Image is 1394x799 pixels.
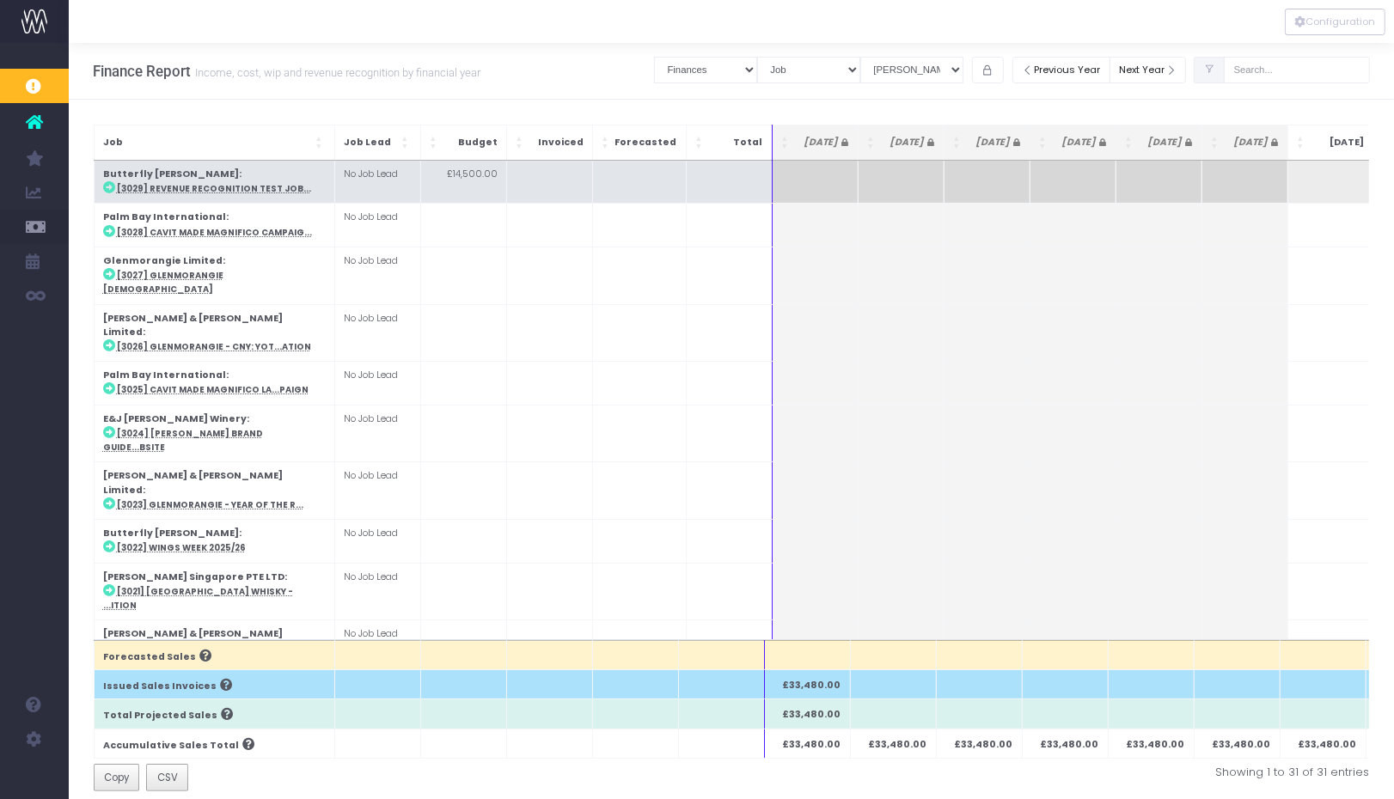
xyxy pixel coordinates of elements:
[103,136,312,149] span: Job
[744,764,1369,781] div: Showing 1 to 31 of 31 entries
[94,462,334,520] td: :
[695,134,706,151] span: Total: Activate to sort
[94,405,334,462] td: :
[430,134,440,151] span: Budget: Activate to sort
[1211,134,1221,151] span: Jun 25 <i class="fa fa-lock"></i>: Activate to sort
[94,247,334,304] td: :
[953,134,963,151] span: Mar 25 <i class="fa fa-lock"></i>: Activate to sort
[764,729,850,758] th: £33,480.00
[1125,134,1135,151] span: May 25 <i class="fa fa-lock"></i>: Activate to sort
[103,680,217,693] span: Issued Sales Invoices
[103,312,283,339] strong: [PERSON_NAME] & [PERSON_NAME] Limited
[1280,729,1366,758] th: £33,480.00
[103,739,239,753] span: Accumulative Sales Total
[103,428,263,453] abbr: [3024] Monte Rosso Brand Guidelines, Collateral & Website
[334,247,420,304] td: No Job Lead
[1285,9,1385,35] div: Vertical button group
[103,469,283,496] strong: [PERSON_NAME] & [PERSON_NAME] Limited
[103,270,223,295] abbr: [3027] Glenmorangie 50 YO
[103,570,284,583] strong: [PERSON_NAME] Singapore PTE LTD
[516,134,526,151] span: Invoiced: Activate to sort
[334,204,420,247] td: No Job Lead
[94,204,334,247] td: :
[104,770,129,785] span: Copy
[1285,9,1385,35] button: Configuration
[1039,134,1049,151] span: Apr 25 <i class="fa fa-lock"></i>: Activate to sort
[1110,57,1187,83] button: Next Year
[709,136,763,149] span: Total
[103,254,223,267] strong: Glenmorangie Limited
[146,764,188,791] button: CSV
[94,304,334,362] td: :
[103,527,239,540] strong: Butterfly [PERSON_NAME]
[881,136,935,149] span: [DATE]
[529,136,584,149] span: Invoiced
[334,520,420,563] td: No Job Lead
[334,462,420,520] td: No Job Lead
[1012,57,1110,83] button: Previous Year
[344,136,398,149] span: Job Lead
[420,161,506,204] td: £14,500.00
[334,405,420,462] td: No Job Lead
[94,362,334,405] td: :
[94,161,334,204] td: :
[795,136,849,149] span: [DATE]
[334,563,420,620] td: No Job Lead
[103,412,247,425] strong: E&J [PERSON_NAME] Winery
[1225,136,1279,149] span: [DATE]
[103,709,217,723] span: Total Projected Sales
[103,369,226,381] strong: Palm Bay International
[103,168,239,180] strong: Butterfly [PERSON_NAME]
[191,63,480,80] small: Income, cost, wip and revenue recognition by financial year
[764,670,850,699] th: £33,480.00
[93,63,480,80] h3: Finance Report
[94,620,334,678] td: :
[103,586,293,611] abbr: [3021] Highland Park Whisky - 2026 LNY Limited Edition
[1139,136,1193,149] span: [DATE]
[117,227,312,238] abbr: [3028] Cavit Made Magnifico Campaign
[867,134,877,151] span: Feb 25 <i class="fa fa-lock"></i>: Activate to sort
[1224,57,1370,83] input: Search...
[1108,729,1194,758] th: £33,480.00
[117,384,309,395] abbr: [3025] Cavit Made Magnifico Launch Campaign
[764,699,850,729] th: £33,480.00
[94,520,334,563] td: :
[1022,729,1108,758] th: £33,480.00
[334,161,420,204] td: No Job Lead
[157,770,178,785] span: CSV
[936,729,1022,758] th: £33,480.00
[401,134,412,151] span: Job Lead: Activate to sort
[1053,136,1107,149] span: [DATE]
[21,765,47,790] img: images/default_profile_image.png
[103,210,226,223] strong: Palm Bay International
[117,499,303,510] abbr: [3023] Glenmorangie - Year of the Ram
[94,563,334,620] td: :
[117,542,246,553] abbr: [3022] Wings Week 2025/26
[615,136,677,149] span: Forecasted
[334,304,420,362] td: No Job Lead
[315,134,326,151] span: Job: Activate to sort
[103,650,196,664] span: Forecasted Sales
[334,620,420,678] td: No Job Lead
[103,627,283,654] strong: [PERSON_NAME] & [PERSON_NAME] Limited
[334,362,420,405] td: No Job Lead
[117,183,311,194] abbr: [3029] Revenue Recognition Test Job
[602,134,612,151] span: Forecasted: Activate to sort
[850,729,936,758] th: £33,480.00
[967,136,1021,149] span: [DATE]
[1297,134,1307,151] span: Jul 25: Activate to sort
[117,341,311,352] abbr: [3026] Glenmorangie - CNY: YOTH Activation
[1194,729,1280,758] th: £33,480.00
[443,136,498,149] span: Budget
[94,764,140,791] button: Copy
[1311,136,1365,149] span: [DATE]
[781,134,792,151] span: Jan 25 <i class="fa fa-lock"></i>: Activate to sort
